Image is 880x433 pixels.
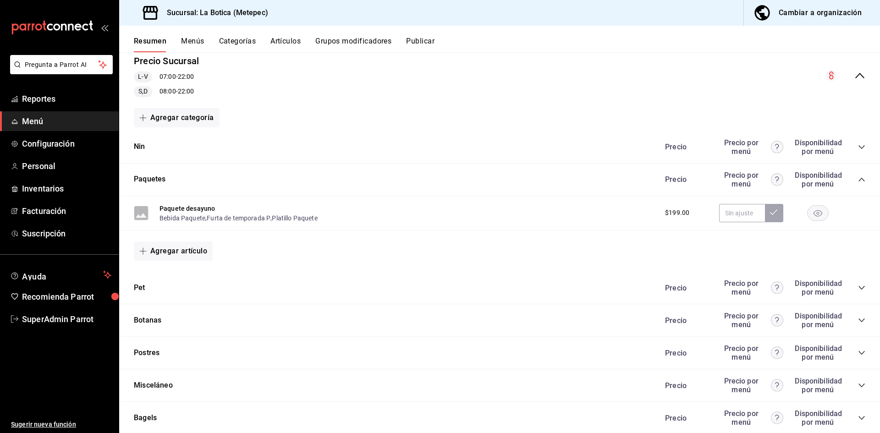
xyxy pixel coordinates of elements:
button: Bebida Paquete [159,214,205,223]
button: Postres [134,348,159,358]
span: L-V [134,72,151,82]
button: Precio Sucursal [134,55,199,68]
div: Disponibilidad por menú [795,344,841,362]
div: Precio por menú [719,312,783,329]
a: Pregunta a Parrot AI [6,66,113,76]
div: Precio [656,349,715,357]
div: Cambiar a organización [779,6,862,19]
button: Artículos [270,37,301,52]
div: Disponibilidad por menú [795,377,841,394]
button: Menús [181,37,204,52]
div: Precio por menú [719,171,783,188]
button: Publicar [406,37,434,52]
div: Precio [656,143,715,151]
span: Ayuda [22,269,99,280]
span: SuperAdmin Parrot [22,313,111,325]
div: navigation tabs [134,37,880,52]
span: Pregunta a Parrot AI [25,60,99,70]
span: S,D [135,87,151,96]
button: Grupos modificadores [315,37,391,52]
input: Sin ajuste [719,204,765,222]
div: Precio [656,284,715,292]
button: collapse-category-row [858,382,865,389]
button: collapse-category-row [858,317,865,324]
div: Precio por menú [719,377,783,394]
button: Platillo Paquete [272,214,317,223]
span: $199.00 [665,208,689,218]
span: Suscripción [22,227,111,240]
span: Facturación [22,205,111,217]
span: Recomienda Parrot [22,290,111,303]
div: collapse-menu-row [119,47,880,104]
button: open_drawer_menu [101,24,108,31]
button: Paquetes [134,174,165,185]
button: collapse-category-row [858,143,865,151]
span: Menú [22,115,111,127]
h3: Sucursal: La Botica (Metepec) [159,7,268,18]
span: Reportes [22,93,111,105]
span: Configuración [22,137,111,150]
button: Categorías [219,37,256,52]
span: Sugerir nueva función [11,420,111,429]
div: Precio por menú [719,344,783,362]
div: Disponibilidad por menú [795,138,841,156]
span: Inventarios [22,182,111,195]
button: collapse-category-row [858,349,865,356]
div: Precio [656,316,715,325]
button: Pet [134,283,145,293]
div: 07:00 - 22:00 [134,71,199,82]
button: Botanas [134,315,161,326]
span: Personal [22,160,111,172]
button: collapse-category-row [858,414,865,422]
button: Agregar artículo [134,241,213,261]
div: Disponibilidad por menú [795,279,841,296]
button: Agregar categoría [134,108,220,127]
div: Precio [656,381,715,390]
button: collapse-category-row [858,284,865,291]
div: Disponibilidad por menú [795,171,841,188]
div: Disponibilidad por menú [795,312,841,329]
div: Precio por menú [719,138,783,156]
div: Precio por menú [719,279,783,296]
button: collapse-category-row [858,176,865,183]
div: Precio [656,175,715,184]
button: Paquete desayuno [159,204,215,213]
button: Nin [134,142,145,152]
button: Furta de temporada P [207,214,270,223]
div: Disponibilidad por menú [795,409,841,427]
button: Misceláneo [134,380,173,391]
div: , , [159,213,318,223]
button: Bagels [134,413,157,423]
div: 08:00 - 22:00 [134,86,199,97]
div: Precio [656,414,715,422]
button: Resumen [134,37,166,52]
div: Precio por menú [719,409,783,427]
button: Pregunta a Parrot AI [10,55,113,74]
